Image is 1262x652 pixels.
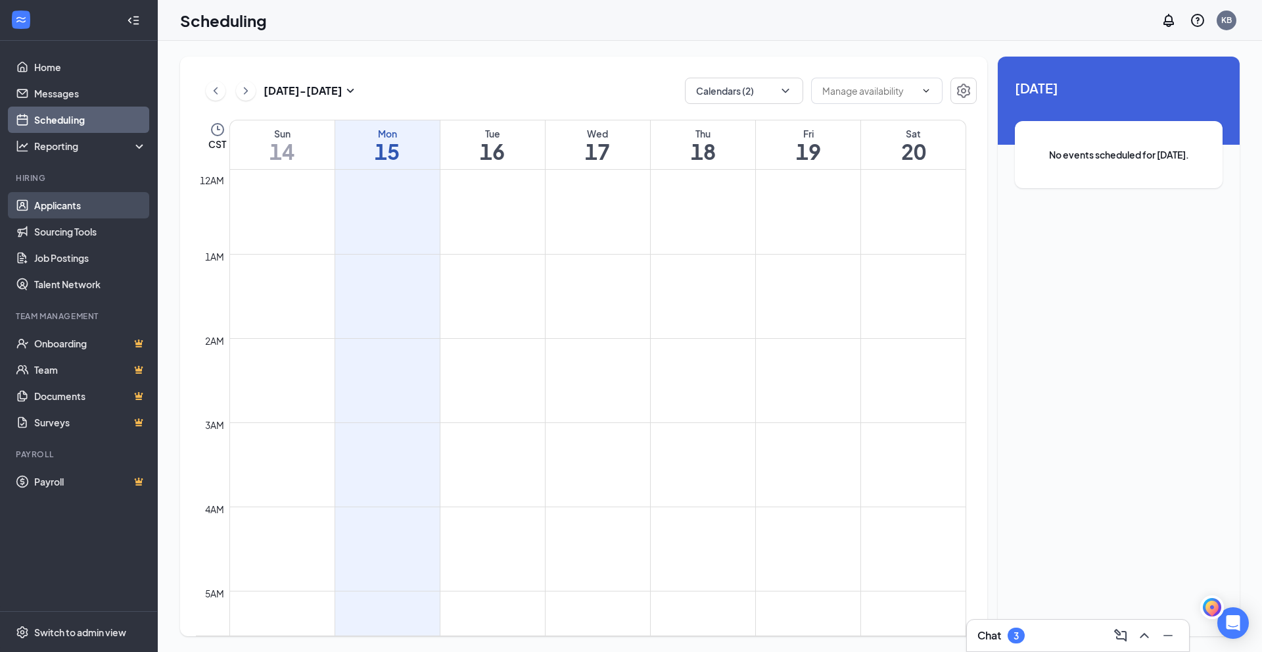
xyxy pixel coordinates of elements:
[34,192,147,218] a: Applicants
[202,249,227,264] div: 1am
[230,120,335,169] a: September 14, 2025
[236,81,256,101] button: ChevronRight
[861,140,966,163] h1: 20
[546,120,650,169] a: September 17, 2025
[34,409,147,436] a: SurveysCrown
[202,418,227,432] div: 3am
[950,78,977,104] button: Settings
[1161,13,1177,28] svg: Notifications
[1110,625,1131,646] button: ComposeMessage
[230,127,335,140] div: Sun
[1190,13,1205,28] svg: QuestionInfo
[127,14,140,27] svg: Collapse
[756,120,860,169] a: September 19, 2025
[335,140,440,163] h1: 15
[1221,14,1232,26] div: KB
[822,84,916,98] input: Manage availability
[440,120,545,169] a: September 16, 2025
[264,84,342,98] h3: [DATE] - [DATE]
[197,173,227,188] div: 12am
[956,83,971,99] svg: Settings
[756,127,860,140] div: Fri
[206,81,225,101] button: ChevronLeft
[440,127,545,140] div: Tue
[335,120,440,169] a: September 15, 2025
[14,13,28,26] svg: WorkstreamLogo
[34,383,147,409] a: DocumentsCrown
[202,502,227,516] div: 4am
[208,138,226,151] span: CST
[202,334,227,348] div: 2am
[34,468,147,495] a: PayrollCrown
[977,628,1001,643] h3: Chat
[34,357,147,383] a: TeamCrown
[210,122,225,138] svg: Clock
[342,83,358,99] svg: SmallChevronDown
[239,83,252,99] svg: ChevronRight
[861,120,966,169] a: September 20, 2025
[1113,628,1129,643] svg: ComposeMessage
[861,127,966,140] div: Sat
[546,140,650,163] h1: 17
[1041,147,1196,162] span: No events scheduled for [DATE].
[1201,596,1223,618] img: svg+xml,%3Csvg%20width%3D%2234%22%20height%3D%2234%22%20viewBox%3D%220%200%2034%2034%22%20fill%3D...
[779,84,792,97] svg: ChevronDown
[16,139,29,153] svg: Analysis
[16,626,29,639] svg: Settings
[921,86,931,96] svg: ChevronDown
[34,54,147,80] a: Home
[440,140,545,163] h1: 16
[16,311,144,322] div: Team Management
[1134,625,1155,646] button: ChevronUp
[685,78,803,104] button: Calendars (2)ChevronDown
[1014,630,1019,641] div: 3
[230,140,335,163] h1: 14
[34,330,147,357] a: OnboardingCrown
[34,271,147,297] a: Talent Network
[1157,625,1179,646] button: Minimize
[34,80,147,107] a: Messages
[34,626,126,639] div: Switch to admin view
[16,449,144,460] div: Payroll
[34,245,147,271] a: Job Postings
[1201,596,1223,618] img: wBKru0+wqDfRgAAAABJRU5ErkJggg==
[34,107,147,133] a: Scheduling
[1015,78,1223,98] span: [DATE]
[756,140,860,163] h1: 19
[209,83,222,99] svg: ChevronLeft
[1217,607,1249,639] div: Open Intercom Messenger
[16,172,144,184] div: Hiring
[546,127,650,140] div: Wed
[34,218,147,245] a: Sourcing Tools
[34,139,147,153] div: Reporting
[651,120,755,169] a: September 18, 2025
[335,127,440,140] div: Mon
[180,9,267,32] h1: Scheduling
[1136,628,1152,643] svg: ChevronUp
[651,127,755,140] div: Thu
[1160,628,1176,643] svg: Minimize
[651,140,755,163] h1: 18
[202,586,227,601] div: 5am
